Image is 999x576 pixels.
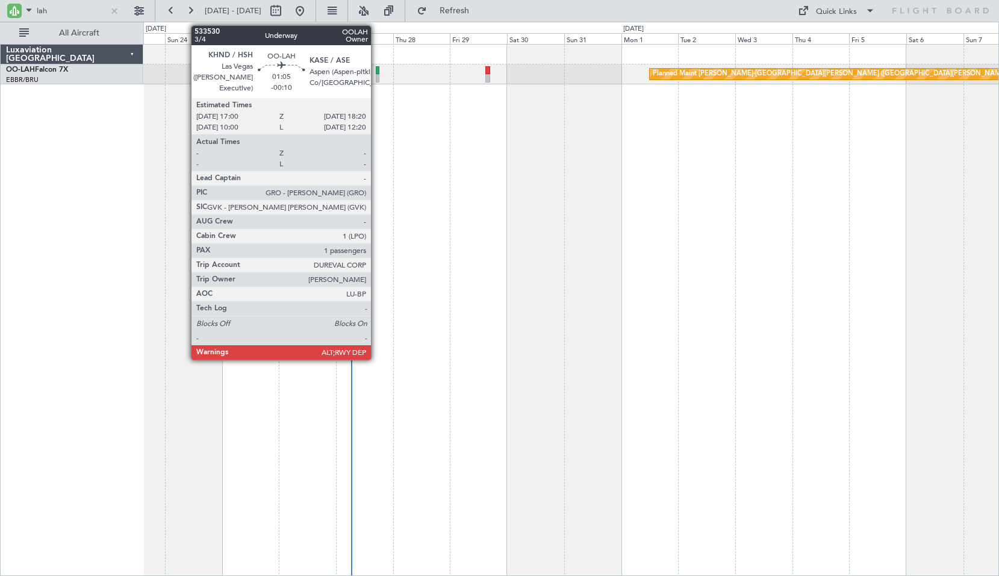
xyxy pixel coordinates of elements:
[623,24,644,34] div: [DATE]
[165,33,222,44] div: Sun 24
[507,33,564,44] div: Sat 30
[6,66,68,74] a: OO-LAHFalcon 7X
[279,33,336,44] div: Tue 26
[429,7,480,15] span: Refresh
[792,33,850,44] div: Thu 4
[6,66,35,74] span: OO-LAH
[792,1,881,20] button: Quick Links
[564,33,621,44] div: Sun 31
[222,33,279,44] div: Mon 25
[31,29,127,37] span: All Aircraft
[450,33,507,44] div: Fri 29
[37,2,106,20] input: A/C (Reg. or Type)
[336,33,393,44] div: Wed 27
[205,5,261,16] span: [DATE] - [DATE]
[621,33,679,44] div: Mon 1
[411,1,484,20] button: Refresh
[13,23,131,43] button: All Aircraft
[735,33,792,44] div: Wed 3
[393,33,450,44] div: Thu 28
[678,33,735,44] div: Tue 2
[146,24,166,34] div: [DATE]
[6,75,39,84] a: EBBR/BRU
[906,33,963,44] div: Sat 6
[849,33,906,44] div: Fri 5
[816,6,857,18] div: Quick Links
